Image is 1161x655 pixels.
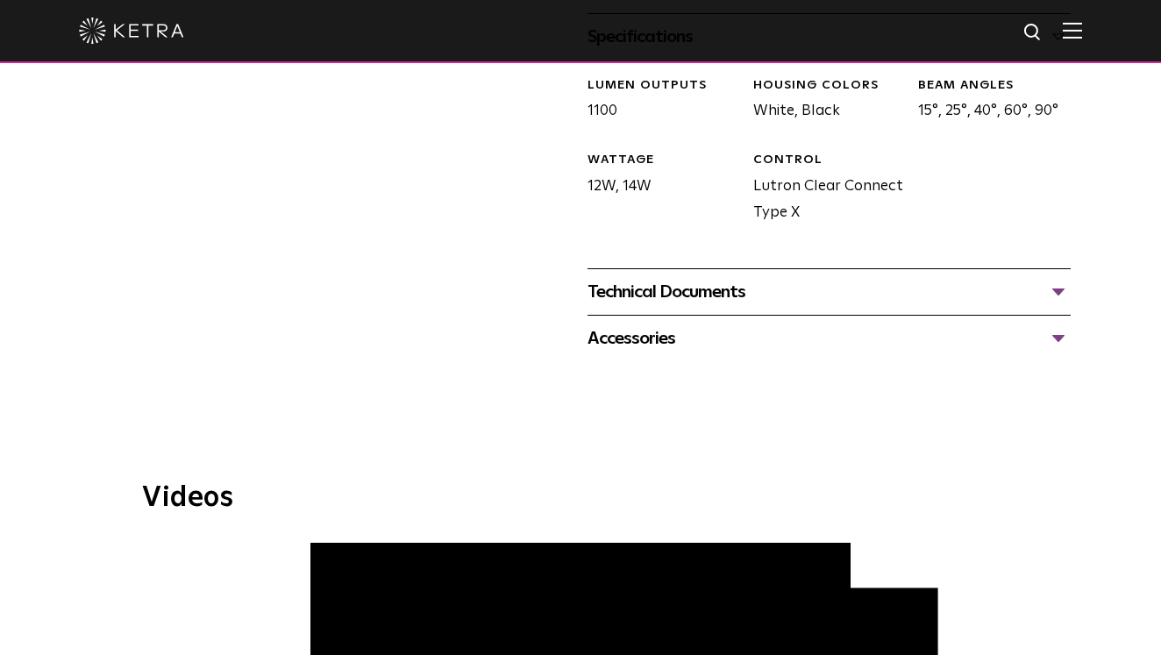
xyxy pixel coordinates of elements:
img: Hamburger%20Nav.svg [1063,22,1082,39]
div: Lutron Clear Connect Type X [740,152,906,227]
div: Accessories [588,324,1071,352]
div: Technical Documents [588,278,1071,306]
img: search icon [1022,22,1044,44]
div: BEAM ANGLES [918,77,1071,95]
img: ketra-logo-2019-white [79,18,184,44]
div: CONTROL [753,152,906,169]
div: HOUSING COLORS [753,77,906,95]
div: 1100 [574,77,740,125]
div: 15°, 25°, 40°, 60°, 90° [905,77,1071,125]
div: LUMEN OUTPUTS [588,77,740,95]
div: 12W, 14W [574,152,740,227]
div: White, Black [740,77,906,125]
div: WATTAGE [588,152,740,169]
h3: Videos [142,484,1019,512]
